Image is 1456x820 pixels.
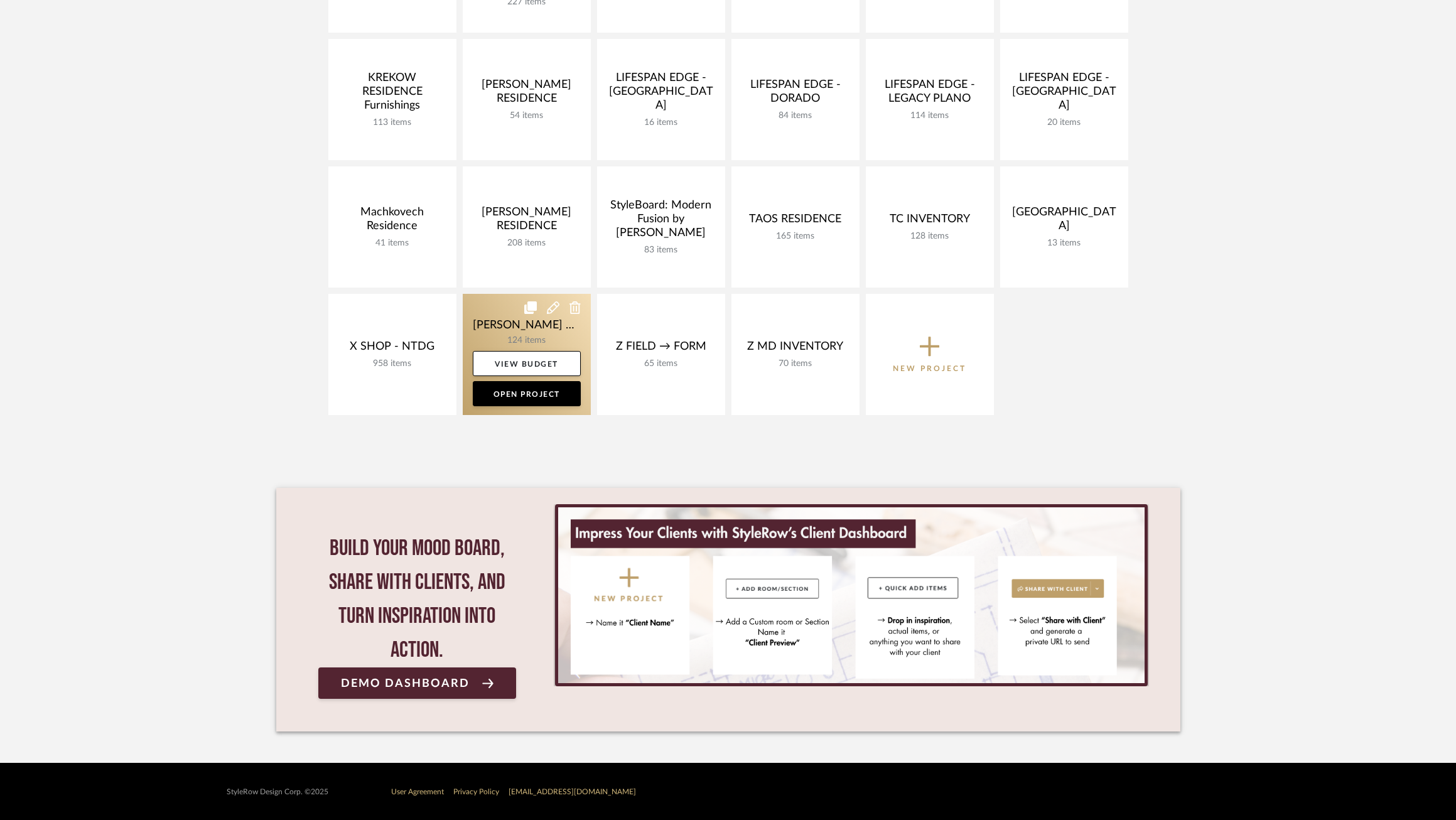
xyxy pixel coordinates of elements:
a: View Budget [473,351,581,376]
div: 128 items [876,231,984,242]
div: Z MD INVENTORY [741,340,849,359]
div: [GEOGRAPHIC_DATA] [1010,205,1118,238]
div: 65 items [607,359,715,369]
div: TC INVENTORY [876,212,984,231]
div: StyleBoard: Modern Fusion by [PERSON_NAME] [607,198,715,245]
div: 208 items [473,238,581,249]
div: 84 items [741,111,849,121]
div: 114 items [876,111,984,121]
img: StyleRow_Client_Dashboard_Banner__1_.png [558,507,1144,683]
div: LIFESPAN EDGE - [GEOGRAPHIC_DATA] [607,71,715,117]
div: Machkovech Residence [338,205,446,238]
div: 20 items [1010,117,1118,128]
div: TAOS RESIDENCE [741,212,849,231]
div: LIFESPAN EDGE - LEGACY PLANO [876,78,984,111]
div: 0 [554,504,1148,686]
span: Demo Dashboard [341,677,470,689]
div: Build your mood board, share with clients, and turn inspiration into action. [318,532,517,667]
a: Privacy Policy [453,788,499,796]
button: New Project [866,294,994,415]
a: [EMAIL_ADDRESS][DOMAIN_NAME] [509,788,636,796]
div: 41 items [338,238,446,249]
a: User Agreement [391,788,444,796]
div: Z FIELD → FORM [607,340,715,359]
div: 83 items [607,245,715,256]
div: X SHOP - NTDG [338,340,446,359]
div: LIFESPAN EDGE - [GEOGRAPHIC_DATA] [1010,71,1118,117]
div: 958 items [338,359,446,369]
a: Open Project [473,381,581,406]
div: StyleRow Design Corp. ©2025 [227,787,328,797]
div: 54 items [473,111,581,121]
div: 70 items [741,359,849,369]
p: New Project [893,362,966,375]
div: 113 items [338,117,446,128]
div: LIFESPAN EDGE - DORADO [741,78,849,111]
div: 16 items [607,117,715,128]
div: [PERSON_NAME] RESIDENCE [473,205,581,238]
div: 165 items [741,231,849,242]
a: Demo Dashboard [318,667,517,699]
div: KREKOW RESIDENCE Furnishings [338,71,446,117]
div: [PERSON_NAME] RESIDENCE [473,78,581,111]
div: 13 items [1010,238,1118,249]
